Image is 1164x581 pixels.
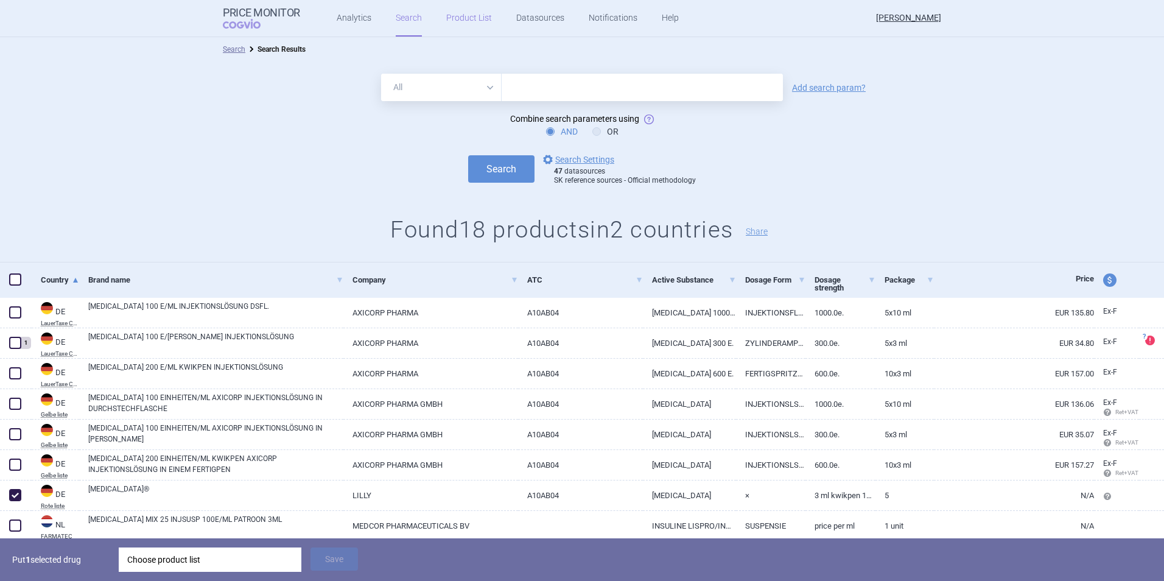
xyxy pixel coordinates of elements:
[223,45,245,54] a: Search
[736,389,806,419] a: INJEKTIONSLSG.
[875,420,934,449] a: 5X3 ML
[41,424,53,436] img: Germany
[88,423,343,445] a: [MEDICAL_DATA] 100 EINHEITEN/ML AXICORP INJEKTIONSLÖSUNG IN [PERSON_NAME]
[245,43,306,55] li: Search Results
[41,393,53,406] img: Germany
[32,423,79,448] a: DEDEGelbe liste
[1094,333,1139,351] a: Ex-F
[41,503,79,509] abbr: Rote liste — Rote liste database by the Federal Association of the Pharmaceutical Industry, Germany.
[736,481,806,510] a: ×
[518,298,643,328] a: A10AB04
[805,359,875,389] a: 600.0E.
[468,155,535,183] button: Search
[41,320,79,326] abbr: LauerTaxe CGM — Complex database for German drug information provided by commercial provider CGM ...
[88,392,343,414] a: [MEDICAL_DATA] 100 EINHEITEN/ML AXICORP INJEKTIONSLÖSUNG IN DURCHSTECHFLASCHE
[805,450,875,480] a: 600.0E.
[792,83,866,92] a: Add search param?
[1094,303,1139,321] a: Ex-F
[934,420,1094,449] a: EUR 35.07
[518,389,643,419] a: A10AB04
[223,7,300,19] strong: Price Monitor
[643,450,736,480] a: [MEDICAL_DATA]
[934,389,1094,419] a: EUR 136.06
[20,337,31,349] div: 1
[736,420,806,449] a: INJEKTIONSLSG.
[88,301,343,323] a: [MEDICAL_DATA] 100 E/ML INJEKTIONSLÖSUNG DSFL.
[518,359,643,389] a: A10AB04
[41,515,53,527] img: Netherlands
[518,481,643,510] a: A10AB04
[746,227,768,236] button: Share
[41,533,79,540] abbr: FARMATEC — Farmatec, under the Ministry of Health, Welfare and Sport, provides pharmaceutical lic...
[805,420,875,449] a: 300.0E.
[736,359,806,389] a: FERTIGSPRITZEN
[745,265,806,295] a: Dosage Form
[643,298,736,328] a: [MEDICAL_DATA] 1000 E.
[518,450,643,480] a: A10AB04
[41,302,53,314] img: Germany
[805,389,875,419] a: 1000.0E.
[643,511,736,541] a: INSULINE LISPRO/INSULINE LISPRO, PROTAMINE
[875,450,934,480] a: 10X3 ML
[652,265,736,295] a: Active Substance
[736,511,806,541] a: SUSPENSIE
[1103,307,1117,315] span: Ex-factory price
[343,481,518,510] a: LILLY
[934,450,1094,480] a: EUR 157.27
[32,301,79,326] a: DEDELauerTaxe CGM
[352,265,518,295] a: Company
[1076,274,1094,283] span: Price
[592,125,619,138] label: OR
[119,548,301,572] div: Choose product list
[41,473,79,479] abbr: Gelbe liste — Gelbe Liste online database by Medizinische Medien Informations GmbH (MMI), Germany
[223,19,278,29] span: COGVIO
[805,511,875,541] a: price per ML
[805,298,875,328] a: 1000.0E.
[1103,459,1117,468] span: Ex-factory price
[934,328,1094,358] a: EUR 34.80
[1103,337,1117,346] span: Ex-factory price
[1103,368,1117,376] span: Ex-factory price
[875,328,934,358] a: 5X3 ml
[1103,398,1117,407] span: Ex-factory price
[223,43,245,55] li: Search
[88,514,343,536] a: [MEDICAL_DATA] MIX 25 INJSUSP 100E/ML PATROON 3ML
[815,265,875,303] a: Dosage strength
[541,152,614,167] a: Search Settings
[310,548,358,571] button: Save
[934,511,1094,541] a: N/A
[41,333,53,345] img: Germany
[127,548,293,572] div: Choose product list
[1094,364,1139,382] a: Ex-F
[736,328,806,358] a: ZYLINDERAMPULLEN
[875,481,934,510] a: 5
[643,481,736,510] a: [MEDICAL_DATA]
[88,362,343,384] a: [MEDICAL_DATA] 200 E/ML KWIKPEN INJEKTIONSLÖSUNG
[1103,439,1150,446] span: Ret+VAT calc
[343,298,518,328] a: AXICORP PHARMA
[643,359,736,389] a: [MEDICAL_DATA] 600 E.
[26,555,30,565] strong: 1
[41,412,79,418] abbr: Gelbe liste — Gelbe Liste online database by Medizinische Medien Informations GmbH (MMI), Germany
[32,453,79,479] a: DEDEGelbe liste
[343,328,518,358] a: AXICORP PHARMA
[1094,394,1139,422] a: Ex-F Ret+VAT calc
[1145,335,1160,345] a: ?
[875,389,934,419] a: 5X10 ML
[934,359,1094,389] a: EUR 157.00
[554,167,563,175] strong: 47
[1103,470,1150,476] span: Ret+VAT calc
[41,442,79,448] abbr: Gelbe liste — Gelbe Liste online database by Medizinische Medien Informations GmbH (MMI), Germany
[223,7,300,30] a: Price MonitorCOGVIO
[934,481,1094,510] a: N/A
[32,514,79,540] a: NLNLFARMATEC
[736,450,806,480] a: INJEKTIONSLSG.
[41,485,53,497] img: Germany
[41,381,79,387] abbr: LauerTaxe CGM — Complex database for German drug information provided by commercial provider CGM ...
[343,511,518,541] a: MEDCOR PHARMACEUTICALS BV
[546,125,578,138] label: AND
[32,392,79,418] a: DEDEGelbe liste
[736,298,806,328] a: INJEKTIONSFLASCHEN
[875,511,934,541] a: 1 unit
[88,484,343,505] a: [MEDICAL_DATA]®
